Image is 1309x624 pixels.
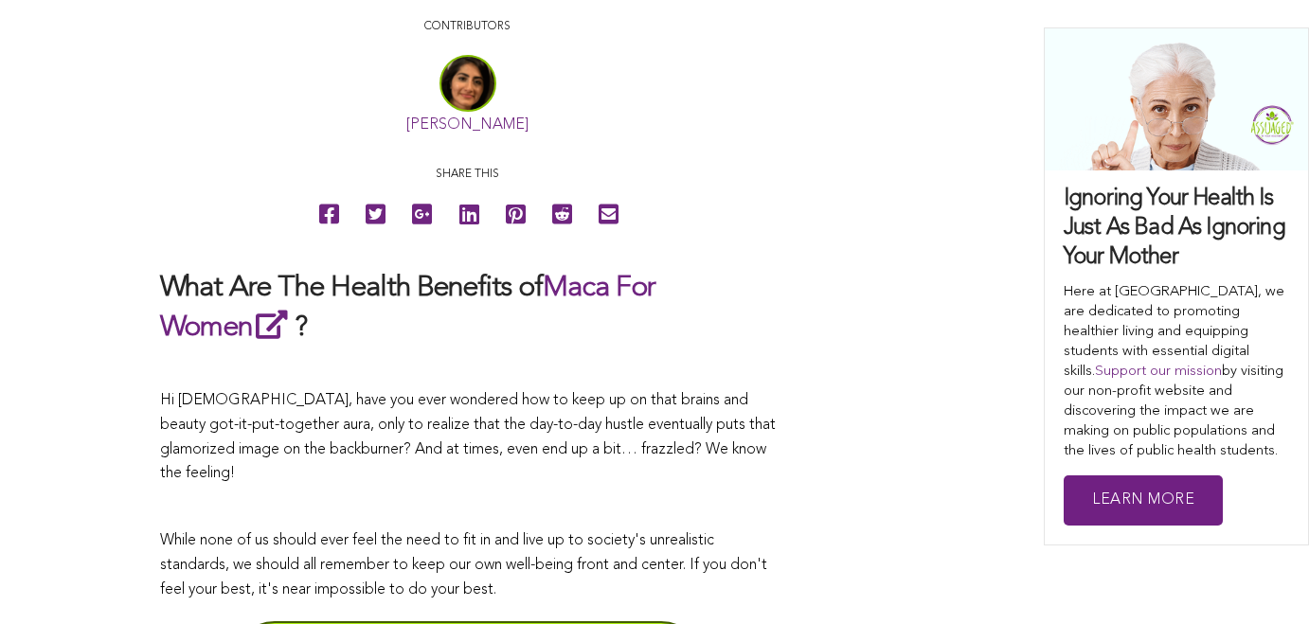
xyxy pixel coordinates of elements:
iframe: Chat Widget [1214,533,1309,624]
a: Learn More [1064,475,1223,526]
span: Hi [DEMOGRAPHIC_DATA], have you ever wondered how to keep up on that brains and beauty got-it-put... [160,393,776,481]
p: CONTRIBUTORS [160,18,776,36]
span: While none of us should ever feel the need to fit in and live up to society's unrealistic standar... [160,533,767,597]
h2: What Are The Health Benefits of ? [160,270,776,347]
a: [PERSON_NAME] [406,117,529,133]
a: Maca For Women [160,274,655,342]
p: Share this [160,166,776,184]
